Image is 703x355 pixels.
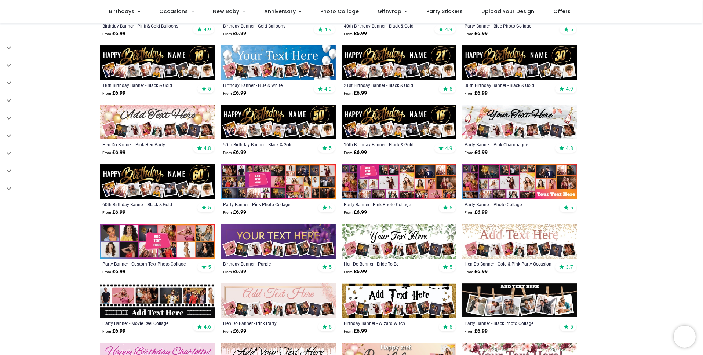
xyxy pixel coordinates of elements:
[264,8,296,15] span: Anniversary
[221,283,336,318] img: Hen Do Banner - Pink Party - Custom Text & 9 Photo Upload
[344,82,432,88] a: 21st Birthday Banner - Black & Gold
[100,164,215,199] img: Personalised Happy 60th Birthday Banner - Black & Gold - Custom Name & 9 Photo Upload
[462,164,577,199] img: Personalised Party Banner - Photo Collage - 23 Photo Upload
[449,204,452,211] span: 5
[223,201,312,207] div: Party Banner - Pink Photo Collage
[465,151,473,155] span: From
[329,264,332,270] span: 5
[449,264,452,270] span: 5
[102,261,191,267] a: Party Banner - Custom Text Photo Collage
[378,8,401,15] span: Giftwrap
[344,261,432,267] a: Hen Do Banner - Bride To Be
[344,270,353,274] span: From
[223,32,232,36] span: From
[102,320,191,326] a: Party Banner - Movie Reel Collage
[344,151,353,155] span: From
[102,151,111,155] span: From
[329,323,332,330] span: 5
[449,323,452,330] span: 5
[204,145,211,151] span: 4.8
[221,224,336,259] img: Personalised Happy Birthday Banner - Purple - 9 Photo Upload
[223,82,312,88] a: Birthday Banner - Blue & White
[223,211,232,215] span: From
[465,30,488,37] strong: £ 6.99
[465,32,473,36] span: From
[204,323,211,330] span: 4.6
[570,26,573,33] span: 5
[100,105,215,139] img: Personalised Hen Do Banner - Pink Hen Party - 9 Photo Upload
[344,329,353,333] span: From
[342,283,456,318] img: Personalised Happy Birthday Banner - Wizard Witch - 9 Photo Upload
[465,201,553,207] a: Party Banner - Photo Collage
[223,261,312,267] a: Birthday Banner - Purple
[109,8,134,15] span: Birthdays
[465,91,473,95] span: From
[208,264,211,270] span: 5
[465,270,473,274] span: From
[223,151,232,155] span: From
[465,23,553,29] div: Party Banner - Blue Photo Collage
[329,204,332,211] span: 5
[570,204,573,211] span: 5
[481,8,534,15] span: Upload Your Design
[566,264,573,270] span: 3.7
[223,270,232,274] span: From
[102,270,111,274] span: From
[342,224,456,259] img: Personalised Hen Do Banner - Bride To Be - 9 Photo Upload
[445,145,452,151] span: 4.9
[342,105,456,139] img: Personalised Happy 16th Birthday Banner - Black & Gold - Custom Name & 9 Photo Upload
[465,320,553,326] div: Party Banner - Black Photo Collage
[344,142,432,147] div: 16th Birthday Banner - Black & Gold
[223,30,246,37] strong: £ 6.99
[223,23,312,29] a: Birthday Banner - Gold Balloons
[213,8,239,15] span: New Baby
[223,91,232,95] span: From
[465,261,553,267] a: Hen Do Banner - Gold & Pink Party Occasion
[674,326,696,348] iframe: Brevo live chat
[221,105,336,139] img: Personalised Happy 50th Birthday Banner - Black & Gold - Custom Name & 9 Photo Upload
[223,327,246,335] strong: £ 6.99
[445,26,452,33] span: 4.9
[329,145,332,151] span: 5
[462,45,577,80] img: Personalised Happy 30th Birthday Banner - Black & Gold - Custom Name & 9 Photo Upload
[102,91,111,95] span: From
[465,211,473,215] span: From
[102,82,191,88] a: 18th Birthday Banner - Black & Gold
[102,23,191,29] a: Birthday Banner - Pink & Gold Balloons
[344,320,432,326] a: Birthday Banner - Wizard Witch
[344,211,353,215] span: From
[465,327,488,335] strong: £ 6.99
[102,89,125,97] strong: £ 6.99
[465,142,553,147] a: Party Banner - Pink Champagne
[465,82,553,88] div: 30th Birthday Banner - Black & Gold
[344,201,432,207] a: Party Banner - Pink Photo Collage
[570,323,573,330] span: 5
[223,320,312,326] a: Hen Do Banner - Pink Party
[344,23,432,29] a: 40th Birthday Banner - Black & Gold
[566,145,573,151] span: 4.8
[223,89,246,97] strong: £ 6.99
[208,85,211,92] span: 5
[102,142,191,147] a: Hen Do Banner - Pink Hen Party
[465,209,488,216] strong: £ 6.99
[102,149,125,156] strong: £ 6.99
[449,85,452,92] span: 5
[344,91,353,95] span: From
[465,268,488,275] strong: £ 6.99
[465,149,488,156] strong: £ 6.99
[208,204,211,211] span: 5
[462,283,577,318] img: Personalised Party Banner - Black Photo Collage - 6 Photo Upload
[102,268,125,275] strong: £ 6.99
[344,268,367,275] strong: £ 6.99
[102,32,111,36] span: From
[324,26,332,33] span: 4.9
[221,45,336,80] img: Personalised Happy Birthday Banner - Blue & White - 9 Photo Upload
